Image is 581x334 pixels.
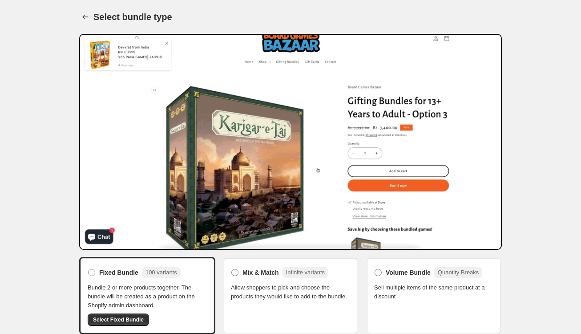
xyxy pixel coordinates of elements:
[145,269,177,276] span: 100 variants
[99,268,138,277] span: Fixed Bundle
[93,316,144,323] span: Select Fixed Bundle
[93,12,172,22] h1: Select bundle type
[242,268,279,277] span: Mix & Match
[386,268,431,277] span: Volume Bundle
[374,283,493,301] span: Sell multiple items of the same product at a discount
[231,283,350,301] span: Allow shoppers to pick and choose the products they would like to add to the bundle.
[79,11,92,23] button: Back
[438,269,479,276] span: Quantity Breaks
[88,314,149,326] button: Select Fixed Bundle
[88,283,207,310] span: Bundle 2 or more products together. The bundle will be created as a product on the Shopify admin ...
[286,269,325,276] span: Infinite variants
[79,34,502,250] img: Bundle Preview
